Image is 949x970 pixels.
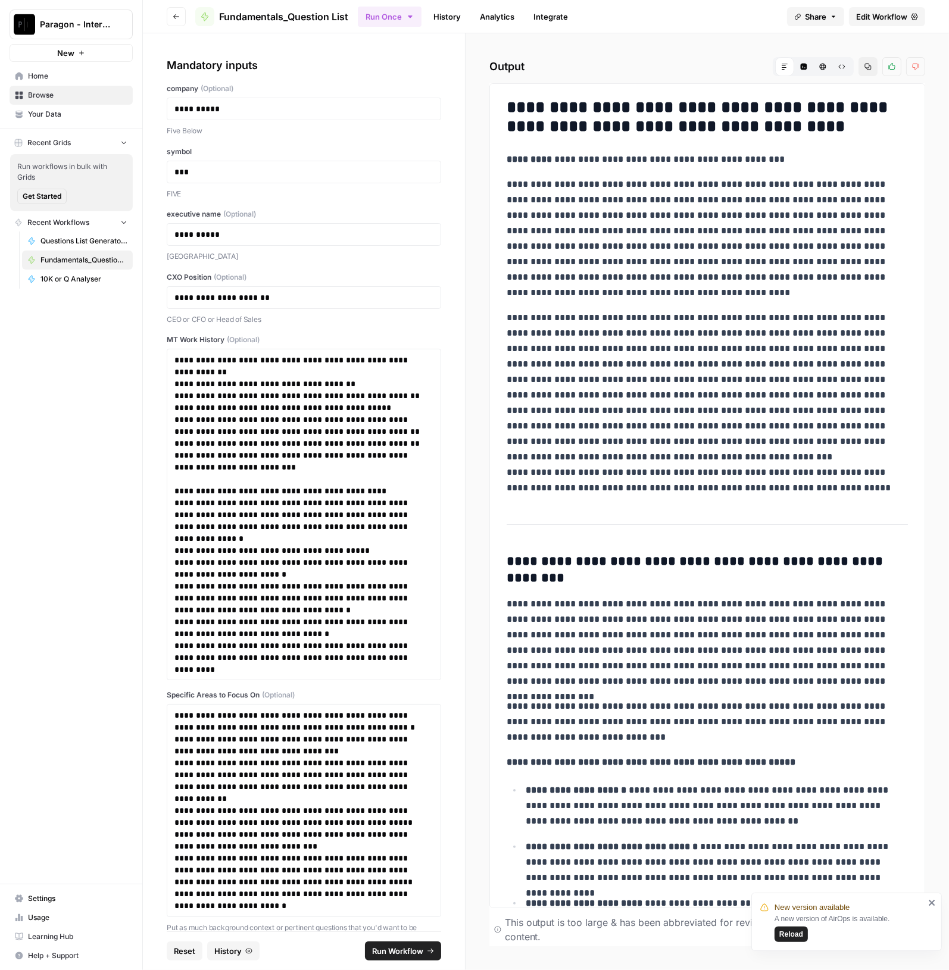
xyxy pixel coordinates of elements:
span: Home [28,71,127,82]
img: Paragon - Internal Usage Logo [14,14,35,35]
span: (Optional) [214,272,246,283]
span: Browse [28,90,127,101]
p: Put as much background context or pertinent questions that you'd want to be considered as the que... [167,922,441,945]
button: Reset [167,941,202,960]
button: Recent Grids [10,134,133,152]
div: Mandatory inputs [167,57,441,74]
span: (Optional) [262,690,295,700]
p: Five Below [167,125,441,137]
span: Edit Workflow [856,11,907,23]
span: Fundamentals_Question List [40,255,127,265]
a: Settings [10,889,133,908]
span: Get Started [23,191,61,202]
span: Settings [28,893,127,904]
span: Reload [779,929,803,940]
span: New [57,47,74,59]
a: Home [10,67,133,86]
span: Your Data [28,109,127,120]
a: Your Data [10,105,133,124]
a: Usage [10,908,133,927]
span: Learning Hub [28,931,127,942]
span: Usage [28,912,127,923]
a: Questions List Generator 2.0 [22,231,133,251]
span: Run Workflow [372,945,423,957]
span: Questions List Generator 2.0 [40,236,127,246]
a: Fundamentals_Question List [195,7,348,26]
button: Workspace: Paragon - Internal Usage [10,10,133,39]
a: Edit Workflow [849,7,925,26]
button: Run Once [358,7,422,27]
span: History [214,945,242,957]
span: Paragon - Internal Usage [40,18,112,30]
span: Run workflows in bulk with Grids [17,161,126,183]
span: (Optional) [223,209,256,220]
div: This output is too large & has been abbreviated for review. to view the full content. [505,915,920,944]
button: History [207,941,260,960]
span: Fundamentals_Question List [219,10,348,24]
p: CEO or CFO or Head of Sales [167,314,441,326]
label: executive name [167,209,441,220]
a: Integrate [526,7,575,26]
a: 10K or Q Analyser [22,270,133,289]
button: Get Started [17,189,67,204]
span: New version available [775,902,850,913]
span: Help + Support [28,950,127,961]
h2: Output [489,57,925,76]
p: [GEOGRAPHIC_DATA] [167,251,441,262]
a: Browse [10,86,133,105]
span: (Optional) [227,334,260,345]
button: Run Workflow [365,941,441,960]
label: MT Work History [167,334,441,345]
button: close [928,898,936,908]
button: Reload [775,927,808,942]
p: FIVE [167,188,441,200]
a: History [426,7,468,26]
button: Recent Workflows [10,214,133,231]
label: symbol [167,146,441,157]
span: Recent Workflows [27,217,89,228]
a: Learning Hub [10,927,133,946]
div: A new version of AirOps is available. [775,913,925,942]
button: Help + Support [10,946,133,965]
button: Share [787,7,844,26]
span: Share [805,11,826,23]
span: 10K or Q Analyser [40,274,127,284]
label: company [167,83,441,94]
span: Recent Grids [27,137,71,148]
a: Analytics [473,7,522,26]
span: Reset [174,945,195,957]
a: Fundamentals_Question List [22,251,133,270]
button: New [10,44,133,62]
label: CXO Position [167,272,441,283]
span: (Optional) [201,83,233,94]
label: Specific Areas to Focus On [167,690,441,700]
